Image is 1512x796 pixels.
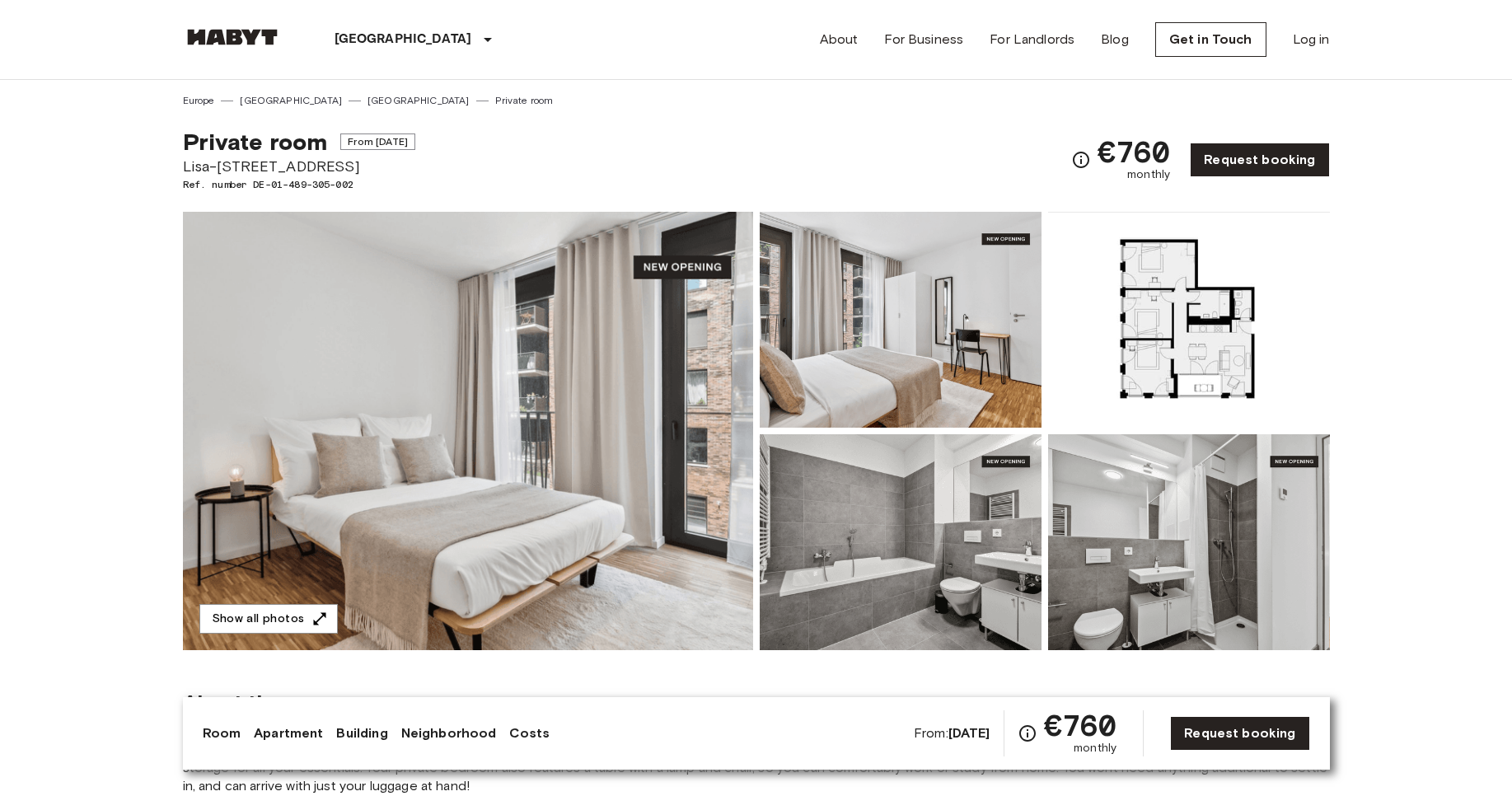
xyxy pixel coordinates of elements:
svg: Check cost overview for full price breakdown. Please note that discounts apply to new joiners onl... [1071,150,1091,170]
p: [GEOGRAPHIC_DATA] [335,30,472,49]
span: From [DATE] [340,133,415,150]
a: About [820,30,859,49]
a: Log in [1293,30,1330,49]
img: Habyt [183,29,282,45]
span: From: [914,724,990,742]
a: Request booking [1170,716,1309,751]
a: Neighborhood [401,723,497,743]
a: Costs [509,723,550,743]
a: Get in Touch [1155,22,1266,57]
img: Picture of unit DE-01-489-305-002 [760,212,1042,428]
a: Request booking [1190,143,1329,177]
span: €760 [1044,710,1117,740]
span: About the room [183,690,1330,714]
svg: Check cost overview for full price breakdown. Please note that discounts apply to new joiners onl... [1018,723,1037,743]
a: [GEOGRAPHIC_DATA] [240,93,342,108]
span: monthly [1127,166,1170,183]
a: For Landlords [990,30,1074,49]
span: Ref. number DE-01-489-305-002 [183,177,415,192]
a: Apartment [254,723,323,743]
img: Picture of unit DE-01-489-305-002 [760,434,1042,650]
img: Picture of unit DE-01-489-305-002 [1048,434,1330,650]
a: For Business [884,30,963,49]
a: Room [203,723,241,743]
button: Show all photos [199,604,338,634]
a: Europe [183,93,215,108]
a: Building [336,723,387,743]
span: Private room [183,128,328,156]
span: €760 [1098,137,1171,166]
span: Lisa-[STREET_ADDRESS] [183,156,415,177]
a: [GEOGRAPHIC_DATA] [367,93,470,108]
span: monthly [1074,740,1116,756]
img: Picture of unit DE-01-489-305-002 [1048,212,1330,428]
img: Marketing picture of unit DE-01-489-305-002 [183,212,753,650]
b: [DATE] [948,725,990,741]
a: Blog [1101,30,1129,49]
a: Private room [495,93,554,108]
